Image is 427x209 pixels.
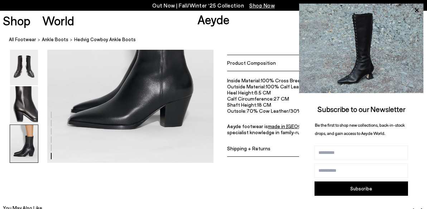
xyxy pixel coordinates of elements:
span: Subscribe to our Newsletter [317,104,406,113]
li: 18 CM [227,102,413,108]
span: Heel Height: [227,89,254,96]
span: Shaft Height: [227,102,257,108]
span: Calf Circumference: [227,96,274,102]
li: 27 CM [227,96,413,102]
span: Outside Material: [227,83,266,89]
a: made in [GEOGRAPHIC_DATA] [268,123,338,129]
span: Outsole: [227,108,246,114]
li: 70% Cow Leather/30% Rubber [227,108,413,114]
li: 100% Calf Leather [227,83,413,89]
p: Aeyde footwear is with generations of leather-specialist knowledge in family-run factories. [227,123,413,135]
li: 100% Cross Breed Lamb Leather [227,77,413,83]
p: Out Now | Fall/Winter ‘25 Collection [152,1,275,10]
li: 6.5 CM [227,89,413,96]
span: Navigate to /collections/new-in [249,2,275,9]
nav: breadcrumb [9,30,427,50]
a: ankle boots [42,36,68,43]
a: Aeyde [197,12,230,27]
img: Hedvig Cowboy Ankle Boots - Image 6 [10,125,38,162]
a: Shop [3,14,30,27]
img: 2a6287a1333c9a56320fd6e7b3c4a9a9.jpg [299,4,423,93]
span: Product Composition [227,60,276,66]
span: Inside Material: [227,77,261,83]
button: Subscribe [315,181,408,196]
a: World [42,14,74,27]
span: Hedvig Cowboy Ankle Boots [74,36,136,43]
span: Shipping + Returns [227,145,270,151]
img: Hedvig Cowboy Ankle Boots - Image 4 [10,48,38,85]
span: ankle boots [42,37,68,42]
img: Hedvig Cowboy Ankle Boots - Image 5 [10,86,38,124]
a: All Footwear [9,36,36,43]
span: Be the first to shop new collections, back-in-stock drops, and gain access to Aeyde World. [315,122,405,136]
